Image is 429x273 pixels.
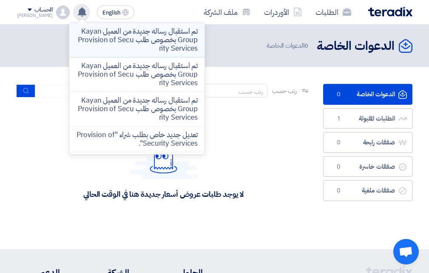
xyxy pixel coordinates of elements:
div: [PERSON_NAME] [17,13,53,18]
a: صفقات خاسرة0 [323,156,412,177]
img: Hello [130,138,198,179]
div: لا يوجد طلبات عروض أسعار جديدة هنا في الوقت الحالي [83,189,244,199]
a: الدعوات الخاصة0 [323,84,412,105]
a: الطلبات [309,2,358,22]
span: 0 [334,187,344,195]
p: تم استقبال رساله جديدة من العميل Kayan Group بخصوص طلب Provision of Security Services [76,62,198,87]
a: صفقات رابحة0 [323,132,412,153]
a: الطلبات المقبولة1 [323,108,412,129]
span: 0 [334,163,344,171]
img: Teradix logo [368,7,412,17]
button: English [97,6,134,19]
div: Open chat [393,239,419,264]
input: ابحث بعنوان أو رقم الطلب [35,85,154,98]
a: الأوردرات [257,2,309,22]
a: صفقات ملغية0 [323,180,412,201]
p: تعديل جديد خاص بطلب شراء "Provision of Security Services". [76,131,198,148]
img: profile_test.png [56,6,70,19]
span: English [102,10,120,16]
span: رتب حسب [272,86,296,95]
div: رتب حسب [239,87,263,96]
span: 0 [334,138,344,147]
span: 1 [334,115,344,123]
span: 0 [334,90,344,99]
span: 0 [304,41,308,50]
p: تم استقبال رساله جديدة من العميل Kayan Group بخصوص طلب Provision of Security Services [76,96,198,122]
h2: الدعوات الخاصة [317,38,395,55]
p: تم استقبال رساله جديدة من العميل Kayan Group بخصوص طلب Provision of Security Services [76,27,198,53]
div: الحساب [34,6,53,14]
span: الدعوات الخاصة [267,41,310,51]
a: ملف الشركة [197,2,257,22]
